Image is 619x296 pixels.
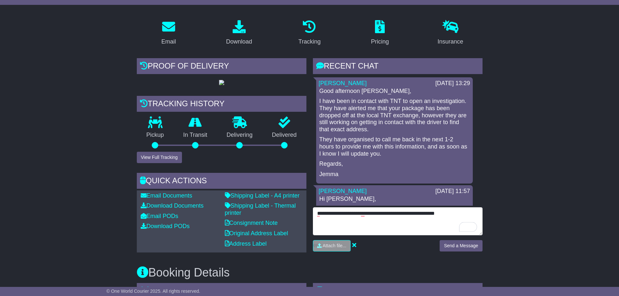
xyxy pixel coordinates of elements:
[225,230,288,237] a: Original Address Label
[222,18,256,48] a: Download
[319,98,470,133] p: I have been in contact with TNT to open an investigation. They have alerted me that your package ...
[313,58,483,76] div: RECENT CHAT
[319,161,470,168] p: Regards,
[226,37,252,46] div: Download
[137,266,483,279] h3: Booking Details
[225,192,300,199] a: Shipping Label - A4 printer
[141,213,178,219] a: Email PODs
[137,58,306,76] div: Proof of Delivery
[217,132,263,139] p: Delivering
[174,132,217,139] p: In Transit
[225,220,278,226] a: Consignment Note
[137,96,306,113] div: Tracking history
[262,132,306,139] p: Delivered
[107,289,200,294] span: © One World Courier 2025. All rights reserved.
[433,18,468,48] a: Insurance
[319,171,470,178] p: Jemma
[137,132,174,139] p: Pickup
[141,223,190,229] a: Download PODs
[161,37,176,46] div: Email
[225,240,267,247] a: Address Label
[319,188,367,194] a: [PERSON_NAME]
[225,202,296,216] a: Shipping Label - Thermal printer
[319,196,470,203] p: Hi [PERSON_NAME],
[313,207,483,235] textarea: To enrich screen reader interactions, please activate Accessibility in Grammarly extension settings
[298,37,320,46] div: Tracking
[319,88,470,95] p: Good afternoon [PERSON_NAME],
[141,192,192,199] a: Email Documents
[294,18,325,48] a: Tracking
[137,152,182,163] button: View Full Tracking
[440,240,482,251] button: Send a Message
[438,37,463,46] div: Insurance
[367,18,393,48] a: Pricing
[435,188,470,195] div: [DATE] 11:57
[137,173,306,190] div: Quick Actions
[319,136,470,157] p: They have organised to call me back in the next 1-2 hours to provide me with this information, an...
[319,80,367,86] a: [PERSON_NAME]
[141,202,204,209] a: Download Documents
[219,80,224,85] img: GetPodImage
[157,18,180,48] a: Email
[435,80,470,87] div: [DATE] 13:29
[371,37,389,46] div: Pricing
